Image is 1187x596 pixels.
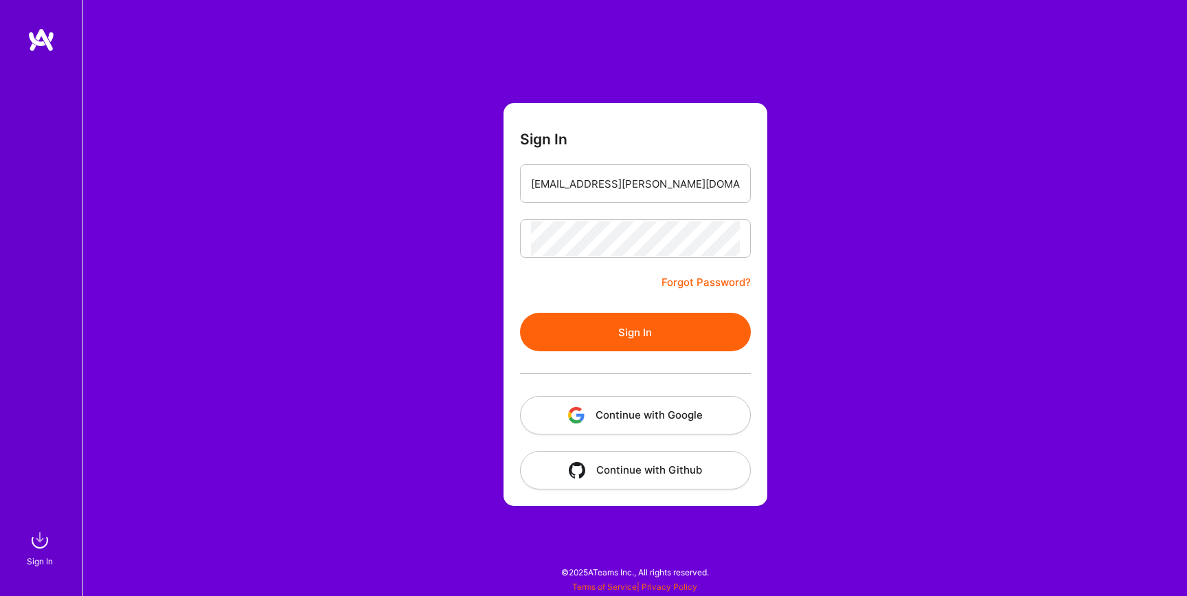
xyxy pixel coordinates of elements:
a: Privacy Policy [642,582,697,592]
a: sign inSign In [29,527,54,569]
h3: Sign In [520,131,567,148]
button: Sign In [520,313,751,351]
a: Forgot Password? [662,274,751,291]
img: icon [568,407,585,423]
a: Terms of Service [572,582,637,592]
span: | [572,582,697,592]
img: sign in [26,527,54,554]
div: © 2025 ATeams Inc., All rights reserved. [82,555,1187,589]
img: logo [27,27,55,52]
button: Continue with Github [520,451,751,489]
img: icon [569,462,585,478]
input: Email... [531,166,740,201]
div: Sign In [27,554,53,569]
button: Continue with Google [520,396,751,434]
